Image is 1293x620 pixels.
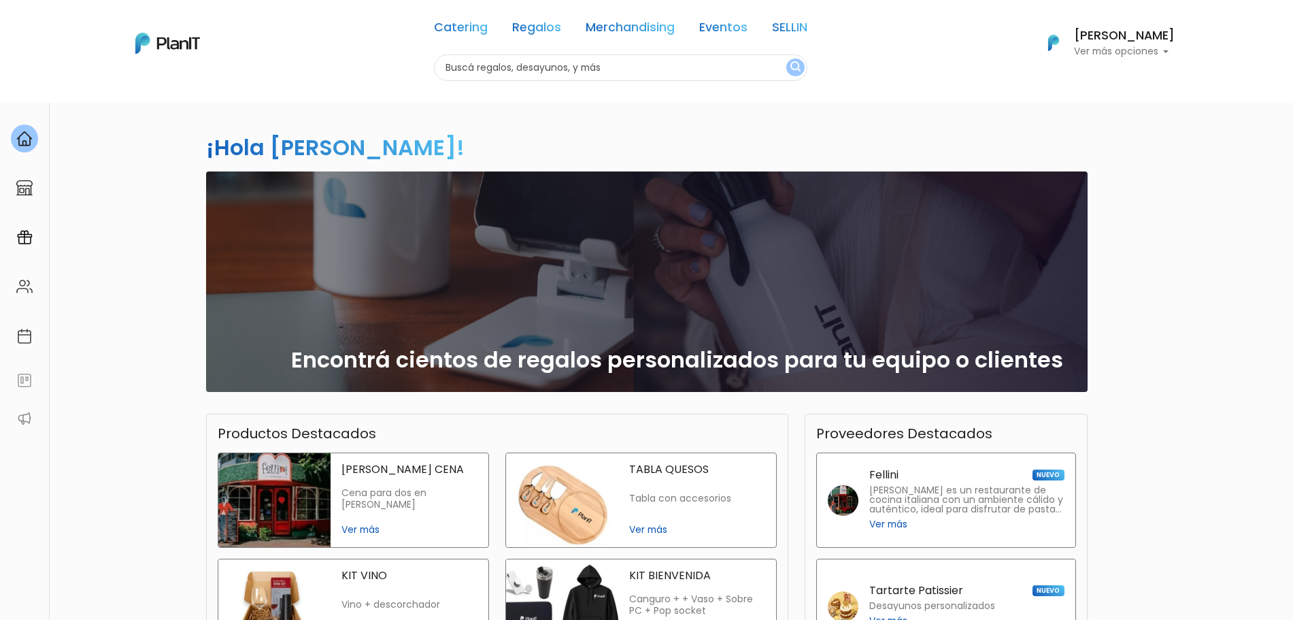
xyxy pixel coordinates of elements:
h3: Productos Destacados [218,425,376,442]
a: Merchandising [586,22,675,38]
p: Desayunos personalizados [869,602,995,611]
a: Eventos [699,22,748,38]
a: fellini cena [PERSON_NAME] CENA Cena para dos en [PERSON_NAME] Ver más [218,453,489,548]
a: SELLIN [772,22,807,38]
img: fellini [828,485,858,516]
input: Buscá regalos, desayunos, y más [434,54,807,81]
img: calendar-87d922413cdce8b2cf7b7f5f62616a5cf9e4887200fb71536465627b3292af00.svg [16,328,33,344]
img: fellini cena [218,453,331,547]
img: marketplace-4ceaa7011d94191e9ded77b95e3339b90024bf715f7c57f8cf31f2d8c509eaba.svg [16,180,33,196]
span: NUEVO [1032,585,1064,596]
p: [PERSON_NAME] es un restaurante de cocina italiana con un ambiente cálido y auténtico, ideal para... [869,486,1064,515]
span: Ver más [869,517,907,532]
p: Vino + descorchador [341,599,477,610]
img: partners-52edf745621dab592f3b2c58e3bca9d71375a7ef29c3b500c9f145b62cc070d4.svg [16,410,33,427]
img: PlanIt Logo [135,33,200,54]
span: Ver más [341,523,477,537]
p: [PERSON_NAME] CENA [341,464,477,475]
p: Fellini [869,470,899,480]
img: home-e721727adea9d79c4d83392d1f703f7f8bce08238fde08b1acbfd93340b81755.svg [16,131,33,147]
h2: ¡Hola [PERSON_NAME]! [206,132,465,163]
a: Fellini NUEVO [PERSON_NAME] es un restaurante de cocina italiana con un ambiente cálido y auténti... [816,453,1076,548]
p: Canguro + + Vaso + Sobre PC + Pop socket [629,593,765,617]
img: search_button-432b6d5273f82d61273b3651a40e1bd1b912527efae98b1b7a1b2c0702e16a8d.svg [790,61,801,74]
p: Tabla con accesorios [629,493,765,504]
img: campaigns-02234683943229c281be62815700db0a1741e53638e28bf9629b52c665b00959.svg [16,229,33,246]
span: NUEVO [1032,470,1064,480]
p: Cena para dos en [PERSON_NAME] [341,487,477,511]
h2: Encontrá cientos de regalos personalizados para tu equipo o clientes [291,347,1063,373]
h3: Proveedores Destacados [816,425,992,442]
a: Catering [434,22,488,38]
img: PlanIt Logo [1039,28,1069,58]
img: feedback-78b5a0c8f98aac82b08bfc38622c3050aee476f2c9584af64705fc4e61158814.svg [16,372,33,389]
p: Tartarte Patissier [869,585,963,596]
a: tabla quesos TABLA QUESOS Tabla con accesorios Ver más [505,453,777,548]
img: people-662611757002400ad9ed0e3c099ab2801c6687ba6c219adb57efc949bc21e19d.svg [16,278,33,295]
img: tabla quesos [506,453,618,547]
a: Regalos [512,22,561,38]
span: Ver más [629,523,765,537]
p: KIT BIENVENIDA [629,570,765,581]
p: TABLA QUESOS [629,464,765,475]
p: KIT VINO [341,570,477,581]
h6: [PERSON_NAME] [1074,30,1175,42]
p: Ver más opciones [1074,47,1175,56]
button: PlanIt Logo [PERSON_NAME] Ver más opciones [1030,25,1175,61]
